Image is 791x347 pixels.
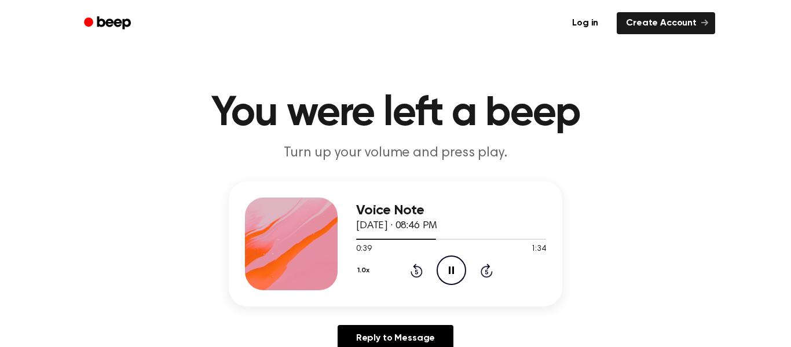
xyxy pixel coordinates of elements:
a: Create Account [617,12,715,34]
span: 0:39 [356,243,371,255]
button: 1.0x [356,261,373,280]
span: 1:34 [531,243,546,255]
a: Log in [561,10,610,36]
a: Beep [76,12,141,35]
h1: You were left a beep [99,93,692,134]
h3: Voice Note [356,203,546,218]
p: Turn up your volume and press play. [173,144,618,163]
span: [DATE] · 08:46 PM [356,221,437,231]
